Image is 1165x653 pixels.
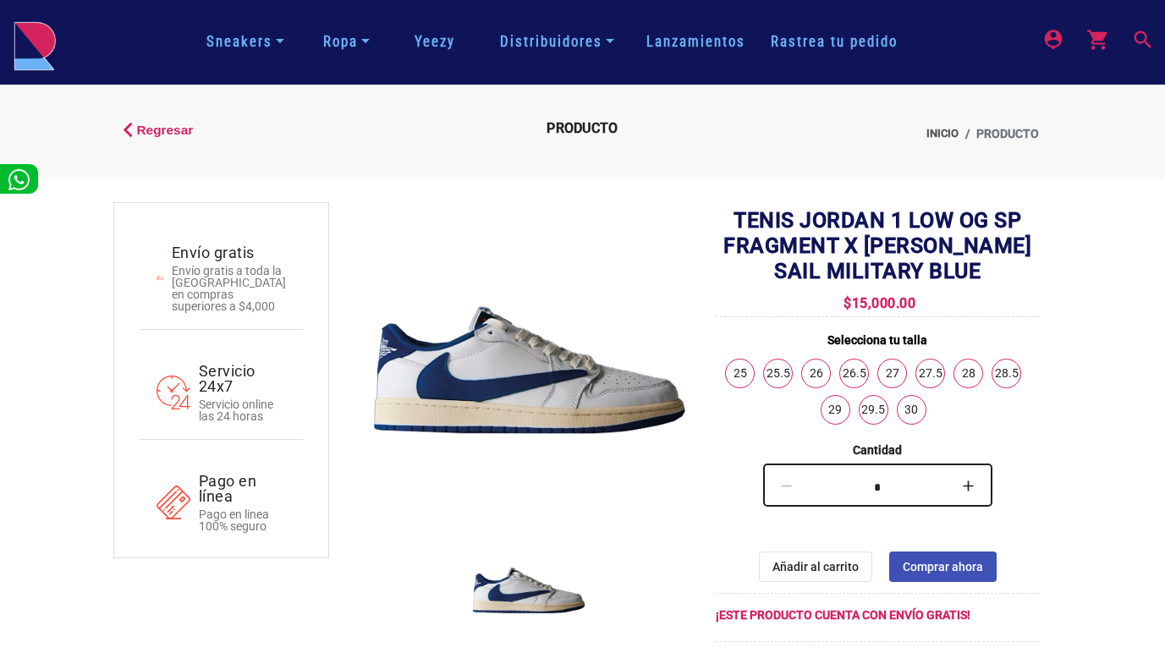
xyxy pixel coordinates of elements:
a: 30 [898,396,926,424]
mat-icon: add [959,476,979,497]
a: 26.5 [840,359,868,387]
mat-icon: shopping_cart [1086,28,1107,48]
mat-icon: person_pin [1041,28,1062,48]
h6: Cantidad [716,440,1040,460]
h4: Servicio 24x7 [199,364,286,394]
a: Distribuidores [493,27,621,57]
a: Rastrea tu pedido [758,31,910,52]
a: Inicio [926,125,959,143]
mat-icon: keyboard_arrow_left [113,115,134,135]
a: 27 [878,359,906,387]
img: whatsappwhite.png [8,169,30,190]
div: ¡ESTE PRODUCTO CUENTA CON ENVÍO GRATIS! [716,606,1040,624]
li: PRODUCTO [959,125,1039,143]
p: Pago en linea 100% seguro [199,508,286,532]
h4: Envío gratis [172,245,286,261]
span: $15,000.00 [839,295,915,311]
a: 26 [802,359,830,387]
button: Comprar ahora [889,551,997,582]
img: logo [14,21,56,71]
h2: TENIS JORDAN 1 LOW OG SP FRAGMENT X [PERSON_NAME] SAIL MILITARY BLUE [716,208,1040,284]
a: Lanzamientos [634,31,758,52]
a: 25 [726,359,754,387]
h6: Selecciona tu talla [716,330,1040,350]
button: Añadir al carrito [759,551,872,582]
a: 29 [822,396,849,424]
span: Añadir al carrito [772,560,859,573]
a: Ropa [316,27,376,57]
mat-icon: search [1131,28,1151,48]
a: Sneakers [200,27,291,57]
img: Pagzys4srtp0nZaa3ulpZyDqqFpfxk3cIWsurw4v.png [367,208,691,532]
a: 27.5 [916,359,944,387]
a: 29.5 [860,396,887,424]
a: 28.5 [992,359,1020,387]
span: Comprar ahora [903,560,983,573]
h2: PRODUCTO [435,122,731,135]
img: Producto del menú [470,532,587,649]
span: Regresar [137,120,194,140]
p: Envío gratis a toda la [GEOGRAPHIC_DATA] en compras superiores a $4,000 [172,265,286,312]
a: 28 [954,359,982,387]
a: Yeezy [402,31,468,52]
p: Servicio online las 24 horas [199,398,286,422]
h4: Pago en línea [199,474,286,504]
nav: breadcrumb [760,115,1052,153]
mat-icon: remove [777,476,797,497]
a: logo [14,21,56,63]
a: 25.5 [764,359,792,387]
